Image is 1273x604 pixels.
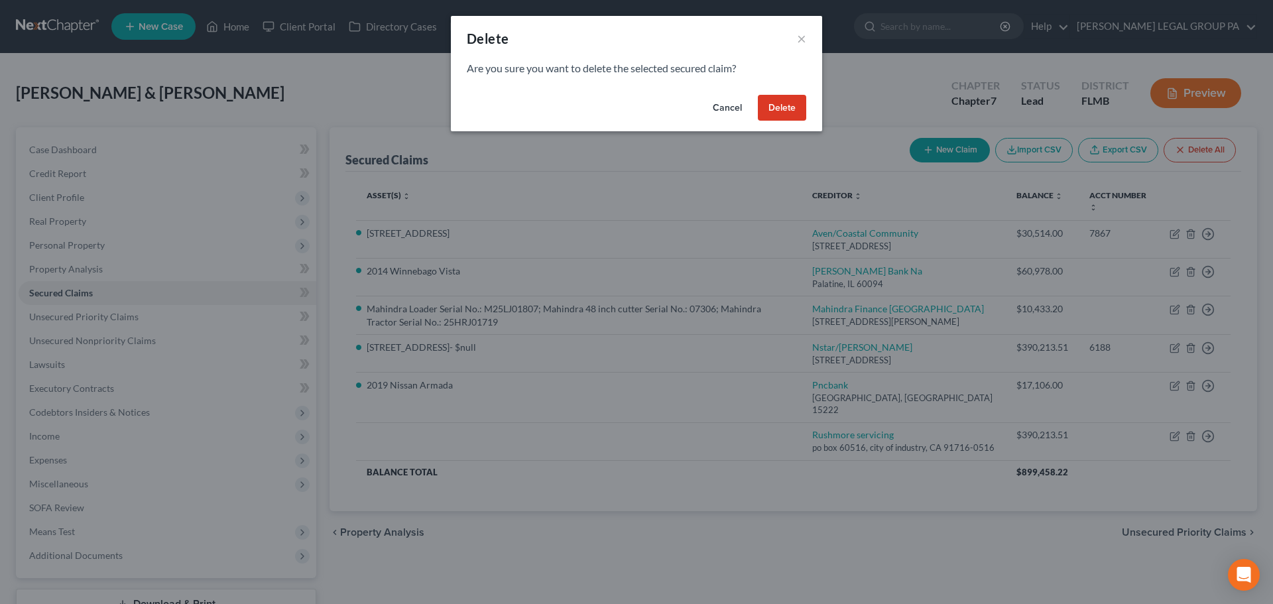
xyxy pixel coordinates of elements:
[702,95,753,121] button: Cancel
[467,29,509,48] div: Delete
[467,61,806,76] p: Are you sure you want to delete the selected secured claim?
[1228,559,1260,591] div: Open Intercom Messenger
[797,30,806,46] button: ×
[758,95,806,121] button: Delete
